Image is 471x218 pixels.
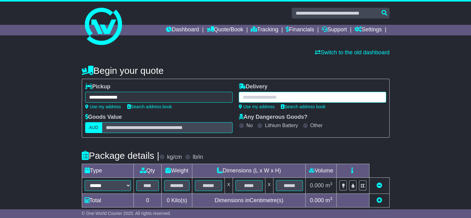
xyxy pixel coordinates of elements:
[281,104,325,109] a: Search address book
[310,182,324,189] span: 0.000
[193,154,203,161] label: lb/in
[82,150,159,161] h4: Package details |
[306,164,337,178] td: Volume
[167,197,170,203] span: 0
[207,25,243,35] a: Quote/Book
[265,122,298,128] label: Lithium Battery
[355,25,382,35] a: Settings
[162,164,192,178] td: Weight
[167,154,182,161] label: kg/cm
[325,197,333,203] span: m
[251,25,278,35] a: Tracking
[82,211,171,216] span: © One World Courier 2025. All rights reserved.
[133,164,162,178] td: Qty
[192,194,306,207] td: Dimensions in Centimetre(s)
[239,114,307,121] label: Any Dangerous Goods?
[265,178,273,194] td: x
[127,104,172,109] a: Search address book
[330,181,333,186] sup: 3
[315,49,389,56] a: Switch to the old dashboard
[225,178,233,194] td: x
[133,194,162,207] td: 0
[239,104,275,109] a: Use my address
[286,25,314,35] a: Financials
[310,122,323,128] label: Other
[82,194,133,207] td: Total
[162,194,192,207] td: Kilo(s)
[85,122,102,133] label: AUD
[85,114,122,121] label: Goods Value
[330,196,333,201] sup: 3
[377,197,382,203] a: Add new item
[325,182,333,189] span: m
[310,197,324,203] span: 0.000
[82,164,133,178] td: Type
[85,104,121,109] a: Use my address
[85,83,111,90] label: Pickup
[377,182,382,189] a: Remove this item
[322,25,347,35] a: Support
[82,65,390,76] h4: Begin your quote
[246,122,253,128] label: No
[166,25,199,35] a: Dashboard
[239,83,268,90] label: Delivery
[192,164,306,178] td: Dimensions (L x W x H)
